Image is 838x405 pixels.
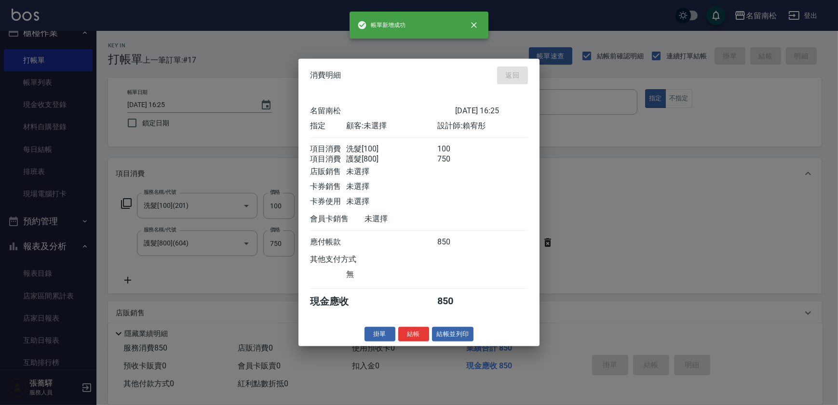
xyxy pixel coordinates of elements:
div: 現金應收 [310,295,365,308]
span: 消費明細 [310,70,341,80]
div: 850 [437,295,473,308]
button: 結帳 [398,326,429,341]
button: 結帳並列印 [432,326,474,341]
div: 其他支付方式 [310,254,383,264]
div: 洗髮[100] [346,144,437,154]
div: 100 [437,144,473,154]
div: 卡券使用 [310,196,346,206]
button: 掛單 [365,326,395,341]
div: 750 [437,154,473,164]
div: 無 [346,269,437,279]
div: 顧客: 未選擇 [346,121,437,131]
div: 項目消費 [310,154,346,164]
div: 名留南松 [310,106,455,116]
div: 會員卡銷售 [310,214,365,224]
div: 項目消費 [310,144,346,154]
div: [DATE] 16:25 [455,106,528,116]
div: 應付帳款 [310,237,346,247]
div: 未選擇 [365,214,455,224]
div: 護髮[800] [346,154,437,164]
span: 帳單新增成功 [357,20,405,30]
div: 未選擇 [346,166,437,176]
div: 指定 [310,121,346,131]
div: 店販銷售 [310,166,346,176]
button: close [463,14,485,36]
div: 850 [437,237,473,247]
div: 設計師: 賴宥彤 [437,121,528,131]
div: 未選擇 [346,181,437,191]
div: 未選擇 [346,196,437,206]
div: 卡券銷售 [310,181,346,191]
